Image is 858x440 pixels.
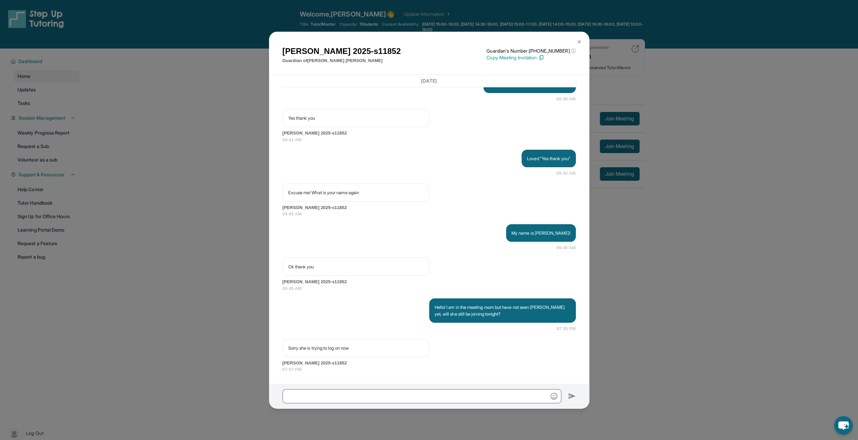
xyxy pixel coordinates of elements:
span: 09:45 AM [283,285,576,292]
p: Guardian of [PERSON_NAME] [PERSON_NAME] [283,57,401,64]
span: [PERSON_NAME] 2025-s11852 [283,360,576,366]
span: [PERSON_NAME] 2025-s11852 [283,130,576,137]
p: Sorry she is trying to log on now [288,345,423,351]
p: Hello! I am in the meeting room but have not seen [PERSON_NAME] yet, will she still be joining to... [435,304,570,317]
span: [PERSON_NAME] 2025-s11852 [283,278,576,285]
span: [PERSON_NAME] 2025-s11852 [283,204,576,211]
span: 09:45 AM [283,211,576,217]
img: Emoji [551,393,557,400]
span: 07:35 PM [557,325,576,332]
span: 09:39 AM [556,96,575,102]
p: My name is [PERSON_NAME]! [511,230,570,236]
span: 09:45 AM [556,244,575,251]
button: chat-button [834,416,853,435]
p: Loved “Yes thank you” [527,155,570,162]
span: 09:42 AM [556,170,575,177]
span: ⓘ [571,48,575,54]
p: Excuse me! What is your name again [288,189,423,196]
img: Close Icon [576,39,582,45]
p: Copy Meeting Invitation [486,54,575,61]
p: Yes thank you [288,115,423,121]
span: 07:37 PM [283,366,576,373]
p: Guardian's Number: [PHONE_NUMBER] [486,48,575,54]
span: 09:41 AM [283,137,576,143]
p: Ok thank you [288,263,423,270]
img: Copy Icon [538,55,544,61]
h3: [DATE] [283,78,576,84]
img: Send icon [568,392,576,400]
h1: [PERSON_NAME] 2025-s11852 [283,45,401,57]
